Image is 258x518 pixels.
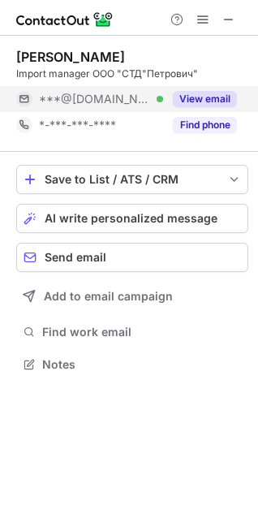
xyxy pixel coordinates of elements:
[44,290,173,303] span: Add to email campaign
[16,165,248,194] button: save-profile-one-click
[16,10,114,29] img: ContactOut v5.3.10
[173,117,237,133] button: Reveal Button
[16,204,248,233] button: AI write personalized message
[39,92,151,106] span: ***@[DOMAIN_NAME]
[42,357,242,372] span: Notes
[16,321,248,343] button: Find work email
[45,173,220,186] div: Save to List / ATS / CRM
[173,91,237,107] button: Reveal Button
[16,282,248,311] button: Add to email campaign
[45,251,106,264] span: Send email
[16,353,248,376] button: Notes
[45,212,217,225] span: AI write personalized message
[16,67,248,81] div: Import manager ООО "СТД"Петрович"
[16,49,125,65] div: [PERSON_NAME]
[16,243,248,272] button: Send email
[42,325,242,339] span: Find work email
